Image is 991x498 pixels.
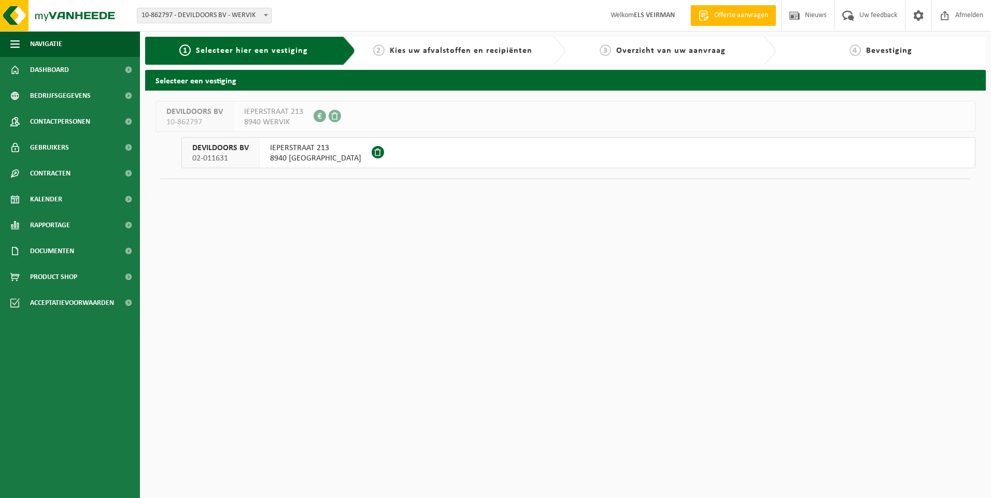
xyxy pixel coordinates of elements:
span: Rapportage [30,212,70,238]
span: IEPERSTRAAT 213 [244,107,303,117]
span: Product Shop [30,264,77,290]
span: Kies uw afvalstoffen en recipiënten [390,47,532,55]
span: 02-011631 [192,153,249,164]
span: 8940 [GEOGRAPHIC_DATA] [270,153,361,164]
span: Gebruikers [30,135,69,160]
span: Selecteer hier een vestiging [196,47,308,55]
span: Documenten [30,238,74,264]
span: IEPERSTRAAT 213 [270,143,361,153]
span: 2 [373,45,385,56]
span: 4 [850,45,861,56]
span: Contracten [30,160,70,186]
span: Dashboard [30,57,69,83]
span: 8940 WERVIK [244,117,303,127]
h2: Selecteer een vestiging [145,70,986,90]
a: Offerte aanvragen [690,5,776,26]
span: Kalender [30,186,62,212]
span: Contactpersonen [30,109,90,135]
span: 10-862797 [166,117,223,127]
span: Bevestiging [866,47,912,55]
span: DEVILDOORS BV [192,143,249,153]
strong: ELS VEIRMAN [634,11,675,19]
span: Offerte aanvragen [712,10,771,21]
span: Bedrijfsgegevens [30,83,91,109]
span: Acceptatievoorwaarden [30,290,114,316]
span: Navigatie [30,31,62,57]
span: 10-862797 - DEVILDOORS BV - WERVIK [137,8,271,23]
span: DEVILDOORS BV [166,107,223,117]
button: DEVILDOORS BV 02-011631 IEPERSTRAAT 2138940 [GEOGRAPHIC_DATA] [181,137,975,168]
span: 1 [179,45,191,56]
span: 3 [600,45,611,56]
span: Overzicht van uw aanvraag [616,47,726,55]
